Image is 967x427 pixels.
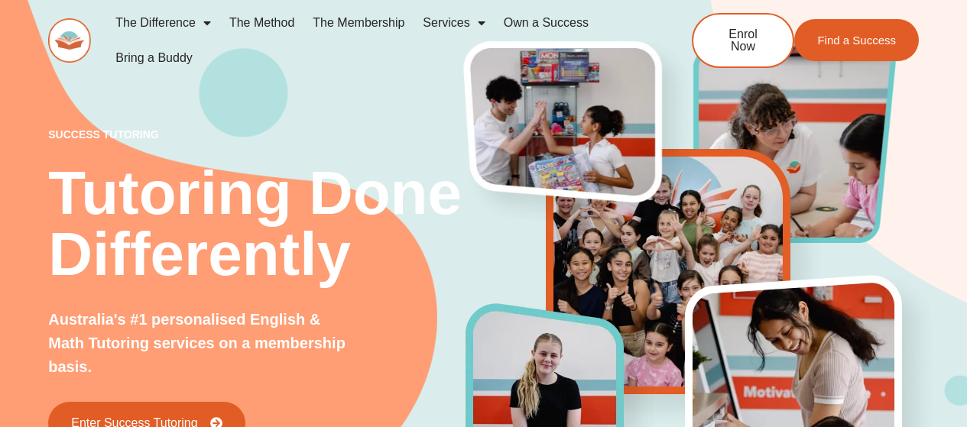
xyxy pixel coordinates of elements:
a: Find a Success [794,19,919,61]
p: Australia's #1 personalised English & Math Tutoring services on a membership basis. [48,308,353,379]
a: The Method [220,5,303,40]
a: Bring a Buddy [106,40,202,76]
a: Own a Success [495,5,598,40]
a: The Difference [106,5,220,40]
a: The Membership [303,5,414,40]
a: Services [414,5,494,40]
h2: Tutoring Done Differently [48,163,466,285]
span: Enrol Now [716,28,770,53]
p: success tutoring [48,129,466,140]
a: Enrol Now [692,13,794,68]
span: Find a Success [817,34,896,46]
nav: Menu [106,5,641,76]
